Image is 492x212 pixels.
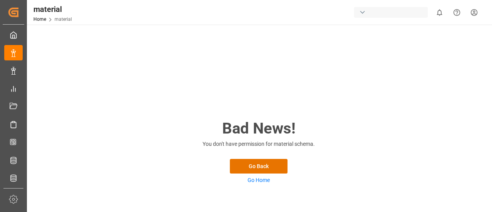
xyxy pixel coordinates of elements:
[33,3,72,15] div: material
[182,140,336,148] p: You don't have permission for material schema.
[431,4,448,21] button: show 0 new notifications
[230,159,288,174] button: Go Back
[33,17,46,22] a: Home
[182,117,336,140] h2: Bad News!
[248,177,270,183] a: Go Home
[448,4,465,21] button: Help Center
